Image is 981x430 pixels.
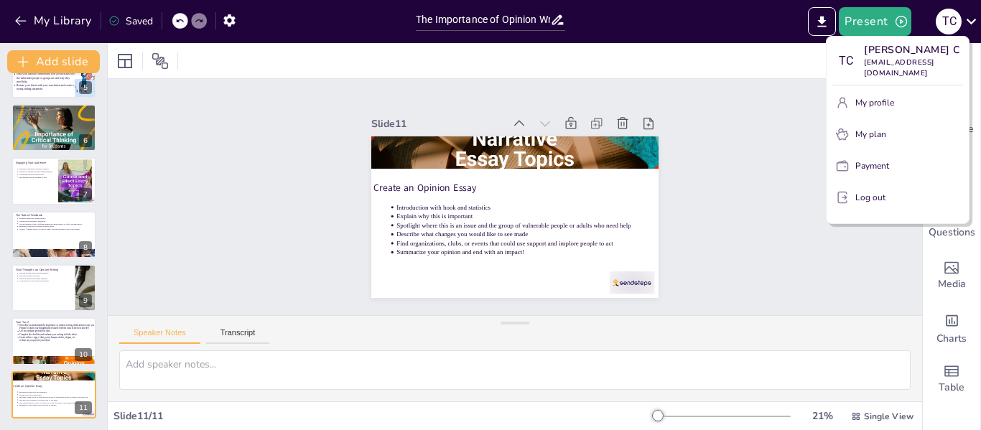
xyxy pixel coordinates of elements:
p: Log out [855,191,885,204]
p: [PERSON_NAME] C [864,42,963,57]
button: Payment [832,154,963,177]
button: Log out [832,186,963,209]
button: My plan [832,123,963,146]
p: Payment [855,159,889,172]
p: My profile [855,96,894,109]
p: [EMAIL_ADDRESS][DOMAIN_NAME] [864,57,963,79]
button: My profile [832,91,963,114]
div: T C [832,48,858,74]
p: My plan [855,128,886,141]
